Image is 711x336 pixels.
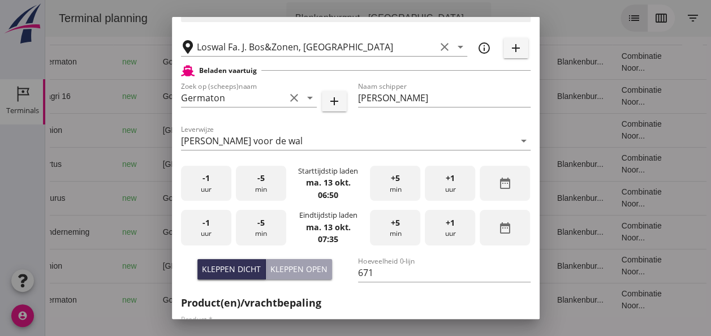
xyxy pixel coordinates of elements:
i: directions_boat [146,296,154,304]
td: 18 [417,215,503,249]
input: Zoek op (scheeps)naam [181,89,285,107]
small: m3 [264,59,273,66]
i: directions_boat [146,228,154,236]
td: 523 [242,147,304,181]
i: add [328,94,341,108]
span: -5 [257,217,265,229]
td: 18 [417,113,503,147]
td: new [68,113,109,147]
td: Blankenbur... [503,283,567,317]
td: new [68,249,109,283]
i: directions_boat [204,160,212,168]
td: Combinatie Noor... [567,283,637,317]
span: +1 [446,217,455,229]
td: new [68,181,109,215]
td: Ontzilt oph.zan... [360,215,417,249]
i: add [509,41,523,55]
td: Blankenbur... [503,215,567,249]
td: Blankenbur... [503,147,567,181]
h2: Beladen vaartuig [199,66,257,76]
td: 18 [417,181,503,215]
small: m3 [264,263,273,270]
span: -1 [202,172,210,184]
div: uur [181,166,231,201]
div: [GEOGRAPHIC_DATA] [118,124,213,136]
i: clear [287,91,301,105]
td: Combinatie Noor... [567,215,637,249]
i: date_range [498,221,512,235]
small: m3 [268,229,277,236]
span: +1 [446,172,455,184]
td: Blankenbur... [503,79,567,113]
div: Gouda [118,91,213,102]
strong: ma. 13 okt. [305,222,350,232]
div: Kleppen dicht [202,263,261,275]
i: arrow_drop_down [303,91,317,105]
div: Gouda [118,294,213,306]
td: Ontzilt oph.zan... [360,283,417,317]
td: 480 [242,113,304,147]
strong: ma. 13 okt. [305,177,350,188]
button: Kleppen dicht [197,259,266,279]
td: Combinatie Noor... [567,45,637,79]
div: Terminal planning [5,10,111,26]
div: min [370,210,420,245]
td: Blankenbur... [503,249,567,283]
span: +5 [391,217,400,229]
h2: Product(en)/vrachtbepaling [181,295,531,311]
input: Losplaats [197,38,436,56]
td: 672 [242,45,304,79]
div: Starttijdstip laden [298,166,358,176]
i: arrow_drop_down [517,134,531,148]
small: m3 [264,297,273,304]
td: new [68,79,109,113]
td: 672 [242,283,304,317]
td: Ontzilt oph.zan... [360,181,417,215]
td: Blankenbur... [503,45,567,79]
div: uur [425,210,475,245]
i: directions_boat [204,126,212,134]
td: 480 [242,249,304,283]
td: Filling sand [360,249,417,283]
div: Kleppen open [270,263,328,275]
td: Filling sand [360,113,417,147]
strong: 06:50 [318,189,338,200]
div: [PERSON_NAME] voor de wal [181,136,303,146]
i: clear [438,40,451,54]
i: directions_boat [204,262,212,270]
div: Blankenburgput - [GEOGRAPHIC_DATA] [250,11,419,25]
div: uur [181,210,231,245]
input: Naam schipper [358,89,531,107]
div: Gouda [118,226,213,238]
div: [GEOGRAPHIC_DATA] [118,158,213,170]
td: Combinatie Noor... [567,249,637,283]
td: 1231 [242,215,304,249]
i: arrow_drop_down [454,40,467,54]
td: 999 [242,181,304,215]
td: Ontzilt oph.zan... [360,45,417,79]
small: m3 [268,93,277,100]
i: filter_list [641,11,654,25]
td: 18 [417,79,503,113]
small: m3 [264,161,273,168]
td: Combinatie Noor... [567,79,637,113]
td: 1298 [242,79,304,113]
span: +5 [391,172,400,184]
div: min [370,166,420,201]
i: list [582,11,596,25]
div: min [236,166,286,201]
span: -5 [257,172,265,184]
td: Filling sand [360,147,417,181]
div: min [236,210,286,245]
div: Gouda [118,56,213,68]
td: 18 [417,45,503,79]
input: Hoeveelheid 0-lijn [358,264,531,282]
span: -1 [202,217,210,229]
small: m3 [264,127,273,134]
i: directions_boat [146,58,154,66]
td: new [68,215,109,249]
button: Kleppen open [266,259,332,279]
td: new [68,45,109,79]
td: Ontzilt oph.zan... [360,79,417,113]
td: 18 [417,147,503,181]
